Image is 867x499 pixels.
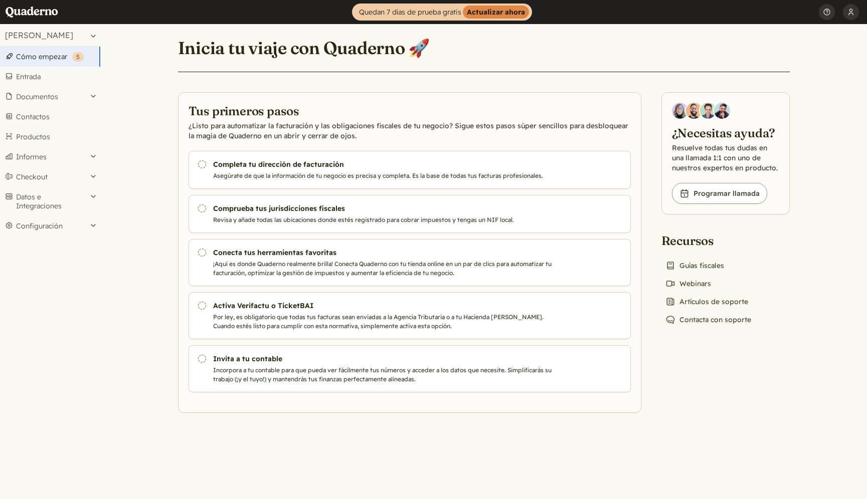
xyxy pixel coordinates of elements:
p: Revisa y añade todas las ubicaciones donde estés registrado para cobrar impuestos y tengas un NIF... [213,215,555,224]
h2: Recursos [661,232,755,248]
h3: Invita a tu contable [213,354,555,364]
p: Incorpora a tu contable para que pueda ver fácilmente tus números y acceder a los datos que neces... [213,366,555,384]
a: Activa Verifactu o TicketBAI Por ley, es obligatorio que todas tus facturas sean enviadas a la Ag... [189,292,631,339]
img: Diana Carrasco, Account Executive at Quaderno [672,103,688,119]
a: Comprueba tus jurisdicciones fiscales Revisa y añade todas las ubicaciones donde estés registrado... [189,195,631,233]
a: Contacta con soporte [661,313,755,327]
img: Jairo Fumero, Account Executive at Quaderno [686,103,702,119]
h3: Comprueba tus jurisdicciones fiscales [213,203,555,213]
h2: ¿Necesitas ayuda? [672,125,779,141]
h1: Inicia tu viaje con Quaderno 🚀 [178,37,430,59]
h3: Completa tu dirección de facturación [213,159,555,169]
h3: Conecta tus herramientas favoritas [213,247,555,258]
a: Guías fiscales [661,259,728,273]
h2: Tus primeros pasos [189,103,631,119]
p: ¿Listo para automatizar la facturación y las obligaciones fiscales de tu negocio? Sigue estos pas... [189,121,631,141]
p: Por ley, es obligatorio que todas tus facturas sean enviadas a la Agencia Tributaria o a tu Hacie... [213,313,555,331]
a: Invita a tu contable Incorpora a tu contable para que pueda ver fácilmente tus números y acceder ... [189,345,631,392]
p: Asegúrate de que la información de tu negocio es precisa y completa. Es la base de todas tus fact... [213,171,555,180]
img: Ivo Oltmans, Business Developer at Quaderno [700,103,716,119]
a: Quedan 7 días de prueba gratisActualizar ahora [352,4,532,21]
p: Resuelve todas tus dudas en una llamada 1:1 con uno de nuestros expertos en producto. [672,143,779,173]
a: Conecta tus herramientas favoritas ¡Aquí es donde Quaderno realmente brilla! Conecta Quaderno con... [189,239,631,286]
a: Programar llamada [672,183,767,204]
a: Artículos de soporte [661,295,752,309]
h3: Activa Verifactu o TicketBAI [213,301,555,311]
img: Javier Rubio, DevRel at Quaderno [714,103,730,119]
span: 5 [76,53,80,61]
a: Webinars [661,277,715,291]
strong: Actualizar ahora [463,6,529,19]
p: ¡Aquí es donde Quaderno realmente brilla! Conecta Quaderno con tu tienda online en un par de clic... [213,260,555,278]
a: Completa tu dirección de facturación Asegúrate de que la información de tu negocio es precisa y c... [189,151,631,189]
